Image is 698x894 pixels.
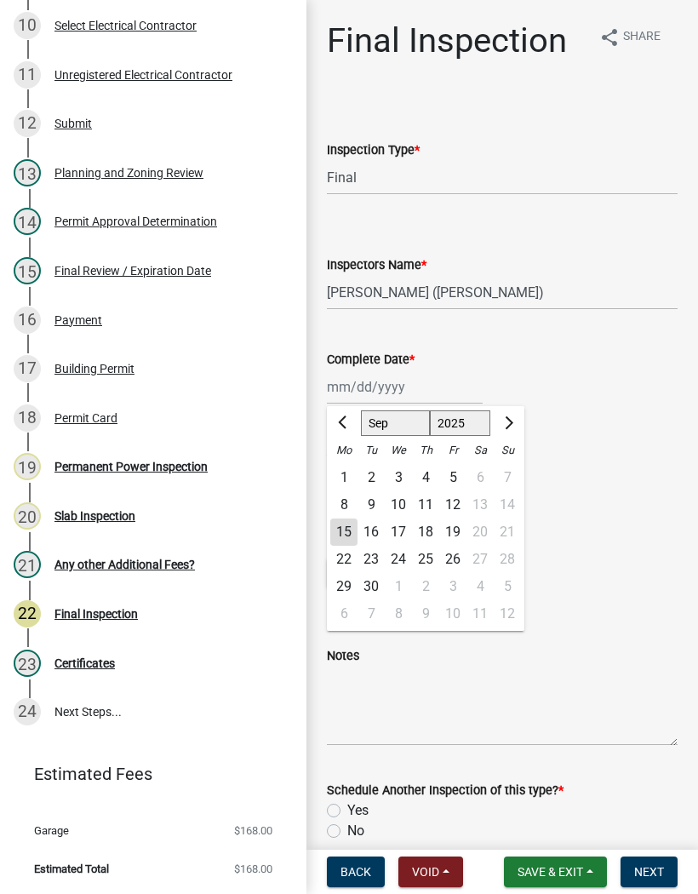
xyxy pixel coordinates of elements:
[385,491,412,519] div: Wednesday, September 10, 2025
[412,464,439,491] div: 4
[412,546,439,573] div: Thursday, September 25, 2025
[14,502,41,530] div: 20
[330,546,358,573] div: Monday, September 22, 2025
[439,519,466,546] div: 19
[330,491,358,519] div: 8
[14,208,41,235] div: 14
[385,546,412,573] div: Wednesday, September 24, 2025
[327,145,420,157] label: Inspection Type
[385,519,412,546] div: Wednesday, September 17, 2025
[14,12,41,39] div: 10
[54,363,134,375] div: Building Permit
[327,370,483,404] input: mm/dd/yyyy
[330,573,358,600] div: 29
[330,464,358,491] div: Monday, September 1, 2025
[385,573,412,600] div: Wednesday, October 1, 2025
[599,27,620,48] i: share
[14,600,41,628] div: 22
[54,20,197,32] div: Select Electrical Contractor
[412,519,439,546] div: Thursday, September 18, 2025
[439,464,466,491] div: 5
[347,800,369,821] label: Yes
[327,857,385,887] button: Back
[439,491,466,519] div: Friday, September 12, 2025
[412,546,439,573] div: 25
[14,698,41,725] div: 24
[54,559,195,570] div: Any other Additional Fees?
[412,600,439,628] div: 9
[412,437,439,464] div: Th
[14,355,41,382] div: 17
[330,600,358,628] div: Monday, October 6, 2025
[358,546,385,573] div: 23
[439,600,466,628] div: Friday, October 10, 2025
[430,410,491,436] select: Select year
[361,410,430,436] select: Select month
[412,491,439,519] div: 11
[54,215,217,227] div: Permit Approval Determination
[439,546,466,573] div: 26
[358,600,385,628] div: Tuesday, October 7, 2025
[330,464,358,491] div: 1
[14,551,41,578] div: 21
[54,510,135,522] div: Slab Inspection
[54,167,203,179] div: Planning and Zoning Review
[358,464,385,491] div: Tuesday, September 2, 2025
[14,757,279,791] a: Estimated Fees
[439,546,466,573] div: Friday, September 26, 2025
[14,650,41,677] div: 23
[234,863,272,874] span: $168.00
[330,519,358,546] div: 15
[385,464,412,491] div: 3
[385,573,412,600] div: 1
[34,863,109,874] span: Estimated Total
[439,491,466,519] div: 12
[14,404,41,432] div: 18
[358,519,385,546] div: 16
[398,857,463,887] button: Void
[385,600,412,628] div: 8
[439,573,466,600] div: 3
[327,20,567,61] h1: Final Inspection
[621,857,678,887] button: Next
[385,437,412,464] div: We
[54,412,117,424] div: Permit Card
[334,410,354,437] button: Previous month
[494,437,521,464] div: Su
[358,437,385,464] div: Tu
[439,437,466,464] div: Fr
[34,825,69,836] span: Garage
[518,865,583,879] span: Save & Exit
[412,573,439,600] div: Thursday, October 2, 2025
[330,437,358,464] div: Mo
[14,257,41,284] div: 15
[14,453,41,480] div: 19
[385,519,412,546] div: 17
[439,600,466,628] div: 10
[330,600,358,628] div: 6
[54,117,92,129] div: Submit
[412,464,439,491] div: Thursday, September 4, 2025
[327,354,415,366] label: Complete Date
[385,600,412,628] div: Wednesday, October 8, 2025
[412,865,439,879] span: Void
[439,573,466,600] div: Friday, October 3, 2025
[412,519,439,546] div: 18
[14,110,41,137] div: 12
[466,437,494,464] div: Sa
[439,519,466,546] div: Friday, September 19, 2025
[412,573,439,600] div: 2
[358,573,385,600] div: Tuesday, September 30, 2025
[54,69,232,81] div: Unregistered Electrical Contractor
[340,865,371,879] span: Back
[330,491,358,519] div: Monday, September 8, 2025
[358,600,385,628] div: 7
[327,260,426,272] label: Inspectors Name
[327,650,359,662] label: Notes
[385,491,412,519] div: 10
[504,857,607,887] button: Save & Exit
[358,464,385,491] div: 2
[385,464,412,491] div: Wednesday, September 3, 2025
[327,785,564,797] label: Schedule Another Inspection of this type?
[439,464,466,491] div: Friday, September 5, 2025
